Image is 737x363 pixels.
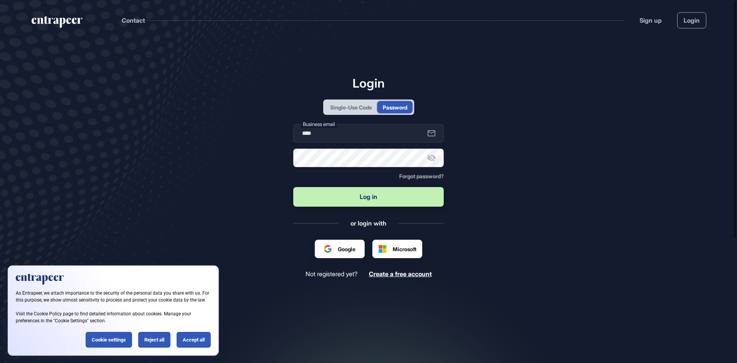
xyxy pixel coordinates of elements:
[330,103,372,111] div: Single-Use Code
[301,120,337,128] label: Business email
[31,16,83,31] a: entrapeer-logo
[306,270,357,278] span: Not registered yet?
[677,12,706,28] a: Login
[399,173,444,179] a: Forgot password?
[383,103,407,111] div: Password
[393,245,416,253] span: Microsoft
[640,16,662,25] a: Sign up
[293,187,444,207] button: Log in
[122,15,145,25] button: Contact
[369,270,432,278] a: Create a free account
[350,219,387,227] div: or login with
[293,76,444,90] h1: Login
